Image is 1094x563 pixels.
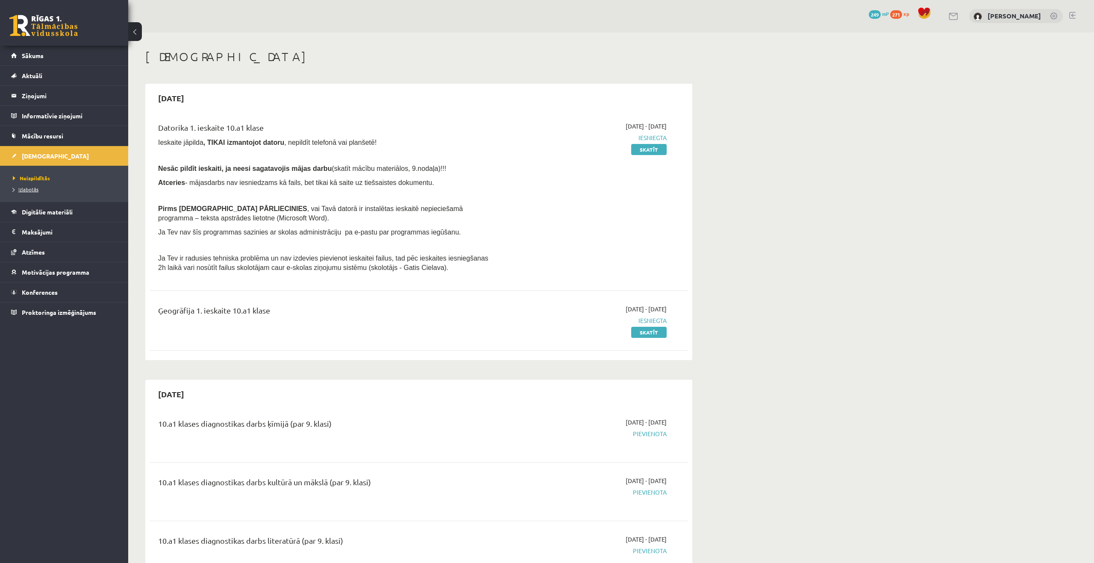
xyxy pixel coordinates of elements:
h2: [DATE] [150,88,193,108]
div: 10.a1 klases diagnostikas darbs ķīmijā (par 9. klasi) [158,418,493,434]
span: Pievienota [506,546,667,555]
legend: Ziņojumi [22,86,118,106]
div: Ģeogrāfija 1. ieskaite 10.a1 klase [158,305,493,320]
span: Ja Tev nav šīs programmas sazinies ar skolas administrāciju pa e-pastu par programmas iegūšanu. [158,229,461,236]
a: Atzīmes [11,242,118,262]
span: Proktoringa izmēģinājums [22,308,96,316]
span: Iesniegta [506,316,667,325]
span: [DATE] - [DATE] [626,535,667,544]
a: Konferences [11,282,118,302]
span: 271 [890,10,902,19]
span: [DATE] - [DATE] [626,418,667,427]
span: Ieskaite jāpilda , nepildīt telefonā vai planšetē! [158,139,376,146]
span: Atzīmes [22,248,45,256]
a: Aktuāli [11,66,118,85]
span: Pievienota [506,429,667,438]
span: Digitālie materiāli [22,208,73,216]
span: Neizpildītās [13,175,50,182]
span: Izlabotās [13,186,38,193]
a: Rīgas 1. Tālmācības vidusskola [9,15,78,36]
span: Aktuāli [22,72,42,79]
a: Informatīvie ziņojumi [11,106,118,126]
a: Digitālie materiāli [11,202,118,222]
span: [DEMOGRAPHIC_DATA] [22,152,89,160]
div: Datorika 1. ieskaite 10.a1 klase [158,122,493,138]
span: Sākums [22,52,44,59]
a: 271 xp [890,10,913,17]
span: [DATE] - [DATE] [626,122,667,131]
b: , TIKAI izmantojot datoru [203,139,284,146]
h1: [DEMOGRAPHIC_DATA] [145,50,692,64]
a: Izlabotās [13,185,120,193]
a: Motivācijas programma [11,262,118,282]
span: - mājasdarbs nav iesniedzams kā fails, bet tikai kā saite uz tiešsaistes dokumentu. [158,179,434,186]
img: Klāvs Krūziņš [973,12,982,21]
a: Skatīt [631,327,667,338]
div: 10.a1 klases diagnostikas darbs kultūrā un mākslā (par 9. klasi) [158,476,493,492]
b: Atceries [158,179,185,186]
span: [DATE] - [DATE] [626,305,667,314]
div: 10.a1 klases diagnostikas darbs literatūrā (par 9. klasi) [158,535,493,551]
span: , vai Tavā datorā ir instalētas ieskaitē nepieciešamā programma – teksta apstrādes lietotne (Micr... [158,205,463,222]
a: Skatīt [631,144,667,155]
a: [DEMOGRAPHIC_DATA] [11,146,118,166]
span: Konferences [22,288,58,296]
a: Maksājumi [11,222,118,242]
legend: Informatīvie ziņojumi [22,106,118,126]
a: Neizpildītās [13,174,120,182]
span: [DATE] - [DATE] [626,476,667,485]
span: xp [903,10,909,17]
a: [PERSON_NAME] [988,12,1041,20]
span: Ja Tev ir radusies tehniska problēma un nav izdevies pievienot ieskaitei failus, tad pēc ieskaite... [158,255,488,271]
a: Proktoringa izmēģinājums [11,302,118,322]
h2: [DATE] [150,384,193,404]
span: Nesāc pildīt ieskaiti, ja neesi sagatavojis mājas darbu [158,165,332,172]
span: Motivācijas programma [22,268,89,276]
span: Mācību resursi [22,132,63,140]
a: 249 mP [869,10,889,17]
span: mP [882,10,889,17]
span: Iesniegta [506,133,667,142]
a: Sākums [11,46,118,65]
span: (skatīt mācību materiālos, 9.nodaļa)!!! [332,165,446,172]
legend: Maksājumi [22,222,118,242]
span: Pievienota [506,488,667,497]
span: Pirms [DEMOGRAPHIC_DATA] PĀRLIECINIES [158,205,307,212]
a: Mācību resursi [11,126,118,146]
span: 249 [869,10,881,19]
a: Ziņojumi [11,86,118,106]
